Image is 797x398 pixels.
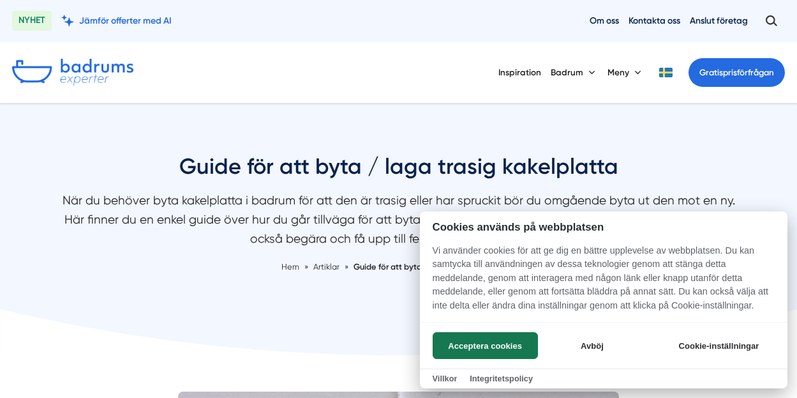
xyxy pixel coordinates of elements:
p: Vi använder cookies för att ge dig en bättre upplevelse av webbplatsen. Du kan samtycka till anvä... [420,244,787,322]
button: Acceptera cookies [433,332,538,359]
h2: Cookies används på webbplatsen [420,221,787,233]
a: Integritetspolicy [470,374,533,383]
button: Cookie-inställningar [663,332,775,359]
button: Avböj [541,332,643,359]
a: Villkor [433,374,458,383]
